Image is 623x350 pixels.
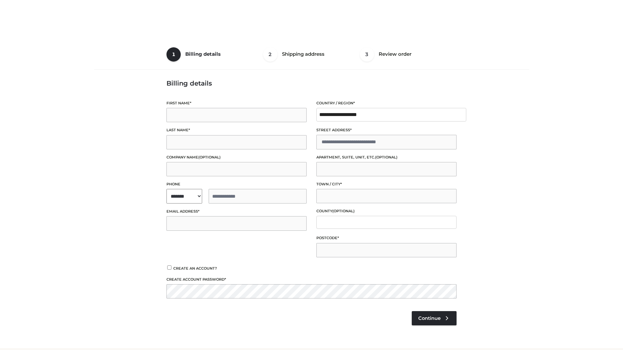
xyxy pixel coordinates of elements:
input: Create an account? [166,265,172,270]
label: Country / Region [316,100,457,106]
label: Postcode [316,235,457,241]
label: Company name [166,154,307,160]
label: Town / City [316,181,457,187]
span: Review order [379,51,411,57]
span: (optional) [332,209,355,213]
label: County [316,208,457,214]
label: Phone [166,181,307,187]
label: First name [166,100,307,106]
label: Create account password [166,276,457,283]
span: 1 [166,47,181,62]
a: Continue [412,311,457,325]
span: 3 [360,47,374,62]
span: Create an account? [173,266,217,271]
label: Apartment, suite, unit, etc. [316,154,457,160]
span: Billing details [185,51,221,57]
label: Last name [166,127,307,133]
span: (optional) [375,155,397,159]
label: Street address [316,127,457,133]
span: 2 [263,47,277,62]
span: Continue [418,315,441,321]
span: Shipping address [282,51,324,57]
label: Email address [166,208,307,215]
span: (optional) [198,155,221,159]
h3: Billing details [166,79,457,87]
